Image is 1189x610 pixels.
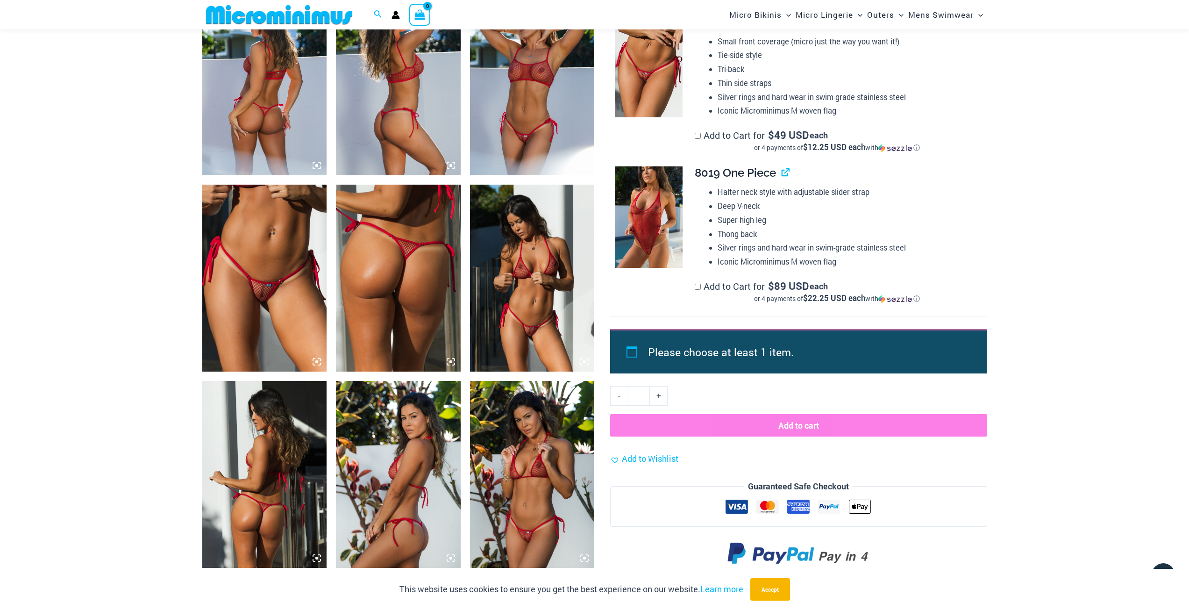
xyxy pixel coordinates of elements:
[628,386,650,406] input: Product quantity
[695,280,979,303] label: Add to Cart for
[695,166,776,179] span: 8019 One Piece
[695,133,701,139] input: Add to Cart for$49 USD eachor 4 payments of$12.25 USD eachwithSezzle Click to learn more about Se...
[695,129,979,152] label: Add to Cart for
[718,241,979,255] li: Silver rings and hard wear in swim-grade stainless steel
[374,9,382,21] a: Search icon link
[470,381,595,568] img: Summer Storm Red 312 Tri Top 449 Thong
[803,142,865,152] span: $12.25 USD each
[695,294,979,303] div: or 4 payments of$22.25 USD eachwithSezzle Click to learn more about Sezzle
[622,453,678,464] span: Add to Wishlist
[796,3,853,27] span: Micro Lingerie
[718,48,979,62] li: Tie-side style
[650,386,668,406] a: +
[744,480,853,494] legend: Guaranteed Safe Checkout
[750,578,790,601] button: Accept
[718,104,979,118] li: Iconic Microminimus M woven flag
[336,185,461,372] img: Summer Storm Red 456 Micro
[718,213,979,227] li: Super high leg
[810,130,828,140] span: each
[810,281,828,291] span: each
[803,293,865,303] span: $22.25 USD each
[399,582,743,596] p: This website uses cookies to ensure you get the best experience on our website.
[878,144,912,152] img: Sezzle
[878,295,912,303] img: Sezzle
[695,143,979,152] div: or 4 payments of$12.25 USD eachwithSezzle Click to learn more about Sezzle
[695,143,979,152] div: or 4 payments of with
[615,15,683,117] img: Summer Storm Red 456 Micro
[718,35,979,49] li: Small front coverage (micro just the way you want it!)
[718,76,979,90] li: Thin side straps
[727,3,793,27] a: Micro BikinisMenu ToggleMenu Toggle
[726,1,987,28] nav: Site Navigation
[648,341,966,363] li: Please choose at least 1 item.
[392,11,400,19] a: Account icon link
[718,199,979,213] li: Deep V-neck
[793,3,865,27] a: Micro LingerieMenu ToggleMenu Toggle
[610,386,628,406] a: -
[906,3,985,27] a: Mens SwimwearMenu ToggleMenu Toggle
[865,3,906,27] a: OutersMenu ToggleMenu Toggle
[695,284,701,290] input: Add to Cart for$89 USD eachor 4 payments of$22.25 USD eachwithSezzle Click to learn more about Se...
[718,62,979,76] li: Tri-back
[768,279,774,293] span: $
[615,166,683,268] img: Summer Storm Red 8019 One Piece
[695,294,979,303] div: or 4 payments of with
[718,90,979,104] li: Silver rings and hard wear in swim-grade stainless steel
[202,185,327,372] img: Summer Storm Red 456 Micro
[867,3,894,27] span: Outers
[336,381,461,568] img: Summer Storm Red 312 Tri Top 449 Thong
[729,3,782,27] span: Micro Bikinis
[768,281,809,291] span: 89 USD
[700,583,743,595] a: Learn more
[610,452,678,466] a: Add to Wishlist
[894,3,904,27] span: Menu Toggle
[718,227,979,241] li: Thong back
[768,128,774,142] span: $
[409,4,431,25] a: View Shopping Cart, empty
[782,3,791,27] span: Menu Toggle
[768,130,809,140] span: 49 USD
[718,255,979,269] li: Iconic Microminimus M woven flag
[202,381,327,568] img: Summer Storm Red 312 Tri Top 456 Micro
[610,414,987,437] button: Add to cart
[202,4,356,25] img: MM SHOP LOGO FLAT
[974,3,983,27] span: Menu Toggle
[853,3,862,27] span: Menu Toggle
[718,185,979,199] li: Halter neck style with adjustable slider strap
[908,3,974,27] span: Mens Swimwear
[470,185,595,372] img: Summer Storm Red 312 Tri Top 456 Micro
